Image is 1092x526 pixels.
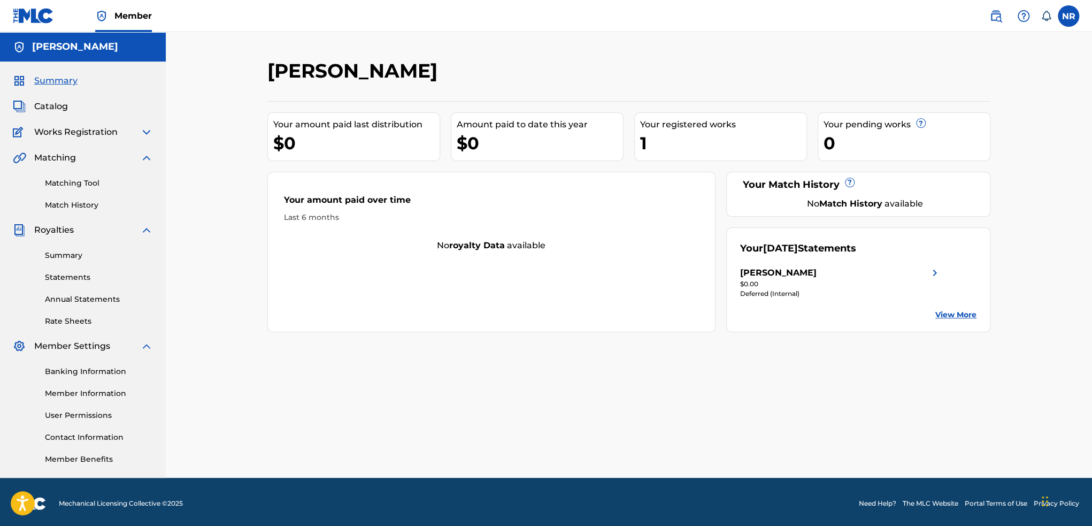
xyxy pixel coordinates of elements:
[740,289,941,299] div: Deferred (Internal)
[114,10,152,22] span: Member
[917,119,925,127] span: ?
[753,197,977,210] div: No available
[13,100,26,113] img: Catalog
[34,100,68,113] span: Catalog
[1041,11,1051,21] div: Notifications
[965,499,1027,508] a: Portal Terms of Use
[640,131,806,155] div: 1
[457,131,623,155] div: $0
[13,100,68,113] a: CatalogCatalog
[1013,5,1034,27] div: Help
[140,126,153,139] img: expand
[45,366,153,377] a: Banking Information
[845,178,854,187] span: ?
[140,340,153,353] img: expand
[1034,499,1079,508] a: Privacy Policy
[740,266,817,279] div: [PERSON_NAME]
[13,74,78,87] a: SummarySummary
[267,59,443,83] h2: [PERSON_NAME]
[95,10,108,22] img: Top Rightsholder
[32,41,118,53] h5: Nahzier Rashaad Robinson
[1039,475,1092,526] iframe: Chat Widget
[824,131,990,155] div: 0
[34,74,78,87] span: Summary
[824,118,990,131] div: Your pending works
[449,240,505,250] strong: royalty data
[45,200,153,211] a: Match History
[740,241,856,256] div: Your Statements
[45,294,153,305] a: Annual Statements
[45,250,153,261] a: Summary
[989,10,1002,22] img: search
[45,316,153,327] a: Rate Sheets
[140,224,153,237] img: expand
[34,126,118,139] span: Works Registration
[13,74,26,87] img: Summary
[457,118,623,131] div: Amount paid to date this year
[13,151,26,164] img: Matching
[13,340,26,353] img: Member Settings
[740,279,941,289] div: $0.00
[284,194,699,212] div: Your amount paid over time
[13,224,26,237] img: Royalties
[45,178,153,189] a: Matching Tool
[273,131,440,155] div: $0
[45,454,153,465] a: Member Benefits
[13,8,54,24] img: MLC Logo
[740,178,977,192] div: Your Match History
[268,239,715,252] div: No available
[45,272,153,283] a: Statements
[45,432,153,443] a: Contact Information
[763,242,798,254] span: [DATE]
[59,499,183,508] span: Mechanical Licensing Collective © 2025
[640,118,806,131] div: Your registered works
[273,118,440,131] div: Your amount paid last distribution
[34,340,110,353] span: Member Settings
[859,499,896,508] a: Need Help?
[903,499,958,508] a: The MLC Website
[34,224,74,237] span: Royalties
[935,309,976,321] a: View More
[13,126,27,139] img: Works Registration
[985,5,1006,27] a: Public Search
[1017,10,1030,22] img: help
[45,388,153,399] a: Member Information
[140,151,153,164] img: expand
[819,199,882,209] strong: Match History
[34,151,76,164] span: Matching
[45,410,153,421] a: User Permissions
[740,266,941,299] a: [PERSON_NAME]right chevron icon$0.00Deferred (Internal)
[284,212,699,223] div: Last 6 months
[1042,485,1048,517] div: Drag
[13,41,26,54] img: Accounts
[928,266,941,279] img: right chevron icon
[1058,5,1079,27] div: User Menu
